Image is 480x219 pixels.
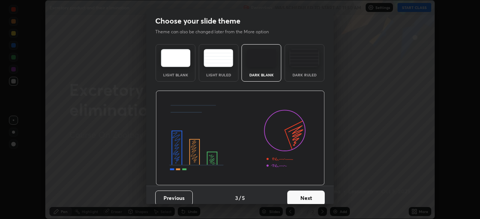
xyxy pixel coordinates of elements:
div: Dark Blank [246,73,276,77]
button: Previous [155,191,193,206]
img: darkThemeBanner.d06ce4a2.svg [156,91,325,186]
img: darkTheme.f0cc69e5.svg [247,49,276,67]
h4: 3 [235,194,238,202]
img: lightTheme.e5ed3b09.svg [161,49,190,67]
div: Light Blank [160,73,190,77]
h2: Choose your slide theme [155,16,240,26]
div: Dark Ruled [289,73,319,77]
h4: / [239,194,241,202]
img: darkRuledTheme.de295e13.svg [289,49,319,67]
img: lightRuledTheme.5fabf969.svg [204,49,233,67]
p: Theme can also be changed later from the More option [155,28,277,35]
button: Next [287,191,325,206]
div: Light Ruled [204,73,234,77]
h4: 5 [242,194,245,202]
